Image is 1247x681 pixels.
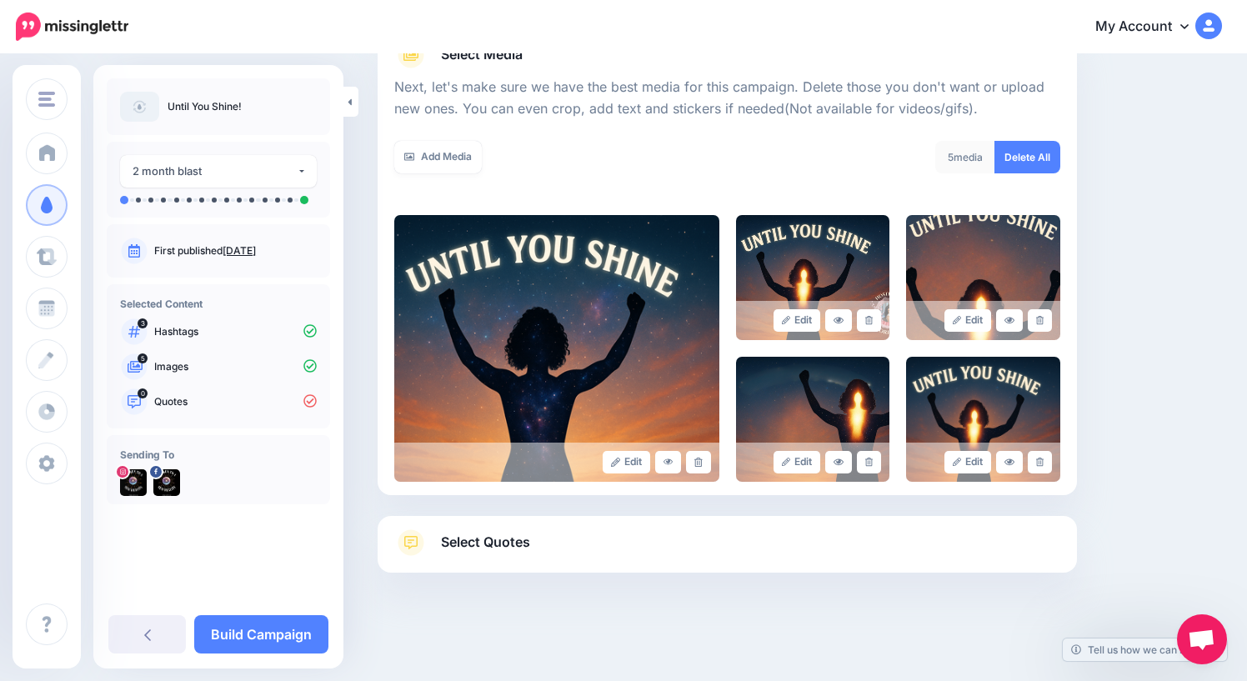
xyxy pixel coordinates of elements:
img: HR5AV8EC09H7IN7YL5W0GZKK9XQQ1MGE_large.png [906,357,1060,482]
div: Select Media [394,68,1060,482]
h4: Sending To [120,448,317,461]
span: 5 [948,151,954,163]
img: 0EFX4J1KMPL0KHGQE2ZNC4SZRLDB09FX_large.png [394,215,719,482]
a: Select Media [394,42,1060,68]
a: Edit [774,451,821,473]
span: 5 [138,353,148,363]
img: menu.png [38,92,55,107]
p: First published [154,243,317,258]
button: 2 month blast [120,155,317,188]
a: [DATE] [223,244,256,257]
p: Hashtags [154,324,317,339]
p: Until You Shine! [168,98,242,115]
span: 3 [138,318,148,328]
img: V8A2DAOPL37YTYM22OH0EDSJPZSV9972_large.png [736,357,890,482]
p: Quotes [154,394,317,409]
a: Edit [774,309,821,332]
div: media [935,141,995,173]
a: Edit [944,309,992,332]
h4: Selected Content [120,298,317,310]
a: My Account [1079,7,1222,48]
img: 472449953_1281368356257536_7554451743400192894_n-bsa151736.jpg [120,469,147,496]
a: Delete All [994,141,1060,173]
span: Select Media [441,43,523,66]
a: Add Media [394,141,482,173]
img: Missinglettr [16,13,128,41]
div: 2 month blast [133,162,297,181]
a: Edit [944,451,992,473]
a: Select Quotes [394,529,1060,573]
img: article-default-image-icon.png [120,92,159,122]
a: Edit [603,451,650,473]
img: 472753704_10160185472851537_7242961054534619338_n-bsa151758.jpg [153,469,180,496]
span: Select Quotes [441,531,530,553]
img: OCSCWPRO9I5F5FBVY62ZSBU8O14G6YV6_large.png [736,215,890,340]
span: 0 [138,388,148,398]
a: Tell us how we can improve [1063,638,1227,661]
img: FIRKZT08W733Q4W1WM5NBGZCUCVHKNU4_large.png [906,215,1060,340]
div: Open chat [1177,614,1227,664]
p: Images [154,359,317,374]
p: Next, let's make sure we have the best media for this campaign. Delete those you don't want or up... [394,77,1060,120]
